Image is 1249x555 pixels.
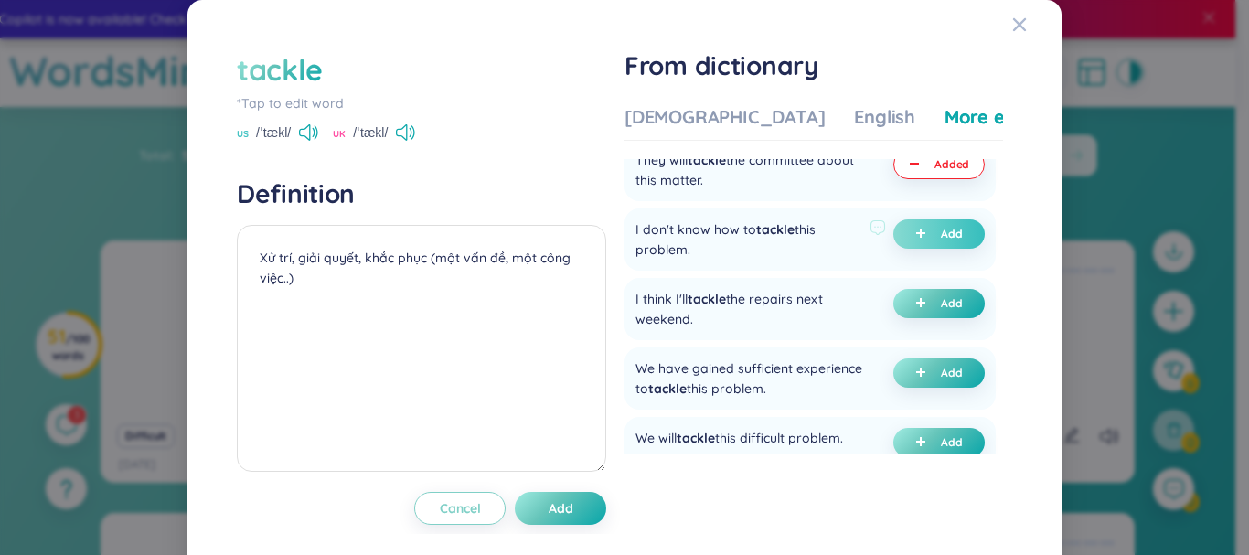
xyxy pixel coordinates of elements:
[915,297,934,310] span: plus
[909,158,927,171] span: minus
[945,104,1077,130] div: More examples
[915,228,934,240] span: plus
[893,289,985,318] button: plus
[237,49,323,90] div: tackle
[915,436,934,449] span: plus
[237,225,606,472] textarea: Xử trí, giải quyết, khắc phục (một vấn đề, một công việc..) (undefined) Eg: They will tackle the ...
[688,152,726,168] span: tackle
[941,227,963,241] span: Add
[941,435,963,450] span: Add
[893,358,985,388] button: plus
[677,430,715,446] span: tackle
[635,289,862,329] div: I think I'll the repairs next weekend.
[893,219,985,249] button: plus
[256,123,291,143] span: /ˈtækl/
[237,127,249,142] span: US
[237,177,606,210] h4: Definition
[635,428,843,457] div: We will this difficult problem.
[635,358,862,399] div: We have gained sufficient experience to this problem.
[648,380,687,397] span: tackle
[353,123,388,143] span: /ˈtækl/
[237,93,606,113] div: *Tap to edit word
[941,366,963,380] span: Add
[934,157,969,172] span: Added
[941,296,963,311] span: Add
[915,367,934,379] span: plus
[854,104,915,130] div: English
[756,221,795,238] span: tackle
[635,219,862,260] div: I don't know how to this problem.
[440,499,481,518] span: Cancel
[893,150,985,179] button: minus
[893,428,985,457] button: plus
[635,150,862,190] div: They will the committee about this matter.
[624,49,1003,82] h1: From dictionary
[333,127,346,142] span: UK
[688,291,726,307] span: tackle
[624,104,825,130] div: [DEMOGRAPHIC_DATA]
[549,499,573,518] span: Add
